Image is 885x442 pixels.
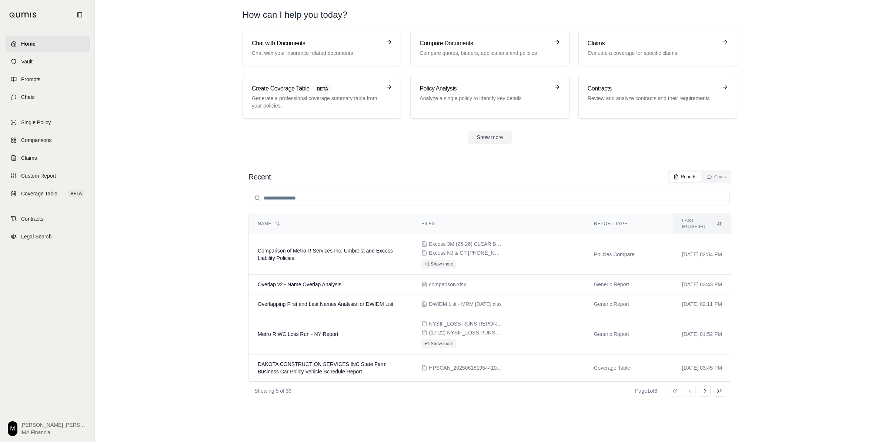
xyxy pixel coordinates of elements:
button: Collapse sidebar [74,9,86,21]
span: Excess NJ & CT (24-25) HAMILTON SELECT_EXCESS POLICY EXP 11-15-25 RDT.pdf [429,249,503,257]
span: (17-22) NYSIF_LOSS RUNS REPORT.pdf [429,329,503,336]
p: Chat with your insurance related documents [252,49,382,57]
span: Overlapping First and Last Names Analysis for DWIDM List [258,301,393,307]
div: M [8,421,17,436]
div: Name [258,221,404,227]
span: BETA [313,85,333,93]
span: comparison.xlsx [429,281,466,288]
button: Reports [669,172,701,182]
span: Comparisons [21,136,51,144]
p: Showing 5 of 39 [254,387,291,395]
h3: Compare Documents [420,39,550,48]
a: Prompts [5,71,90,88]
a: Claims [5,150,90,166]
a: Chat with DocumentsChat with your insurance related documents [243,30,401,66]
p: Compare quotes, binders, applications and policies [420,49,550,57]
button: Chats [702,172,730,182]
button: +1 Show more [421,339,456,348]
a: Custom Report [5,168,90,184]
div: Last modified [682,218,722,230]
span: DWIDM List - MRM Aug 2025.xlsx [429,300,502,308]
span: Comparison of Metro R Services Inc. Umbrella and Excess Liability Policies [258,248,393,261]
h2: Recent [248,172,271,182]
a: Compare DocumentsCompare quotes, binders, applications and policies [410,30,569,66]
span: Coverage Table [21,190,57,197]
span: Legal Search [21,233,52,240]
span: Prompts [21,76,40,83]
td: Coverage Table [585,354,673,382]
span: NYSIF_LOSS RUNS REPORT_04-26-23.pdf [429,320,503,327]
th: Files [413,213,585,234]
p: Evaluate a coverage for specific claims [588,49,718,57]
td: [DATE] 03:45 PM [673,354,731,382]
a: ContractsReview and analyze contracts and their requirements [578,75,737,119]
div: Reports [674,174,697,180]
p: Generate a professional coverage summary table from your policies. [252,95,382,109]
span: Excess 3M (25-26) CLEAR BLUE INSURANCE CO_3M EXC POLICY EXP 06-27-26 RDT.pdf [429,240,503,248]
a: Contracts [5,211,90,227]
td: Policies Compare [585,234,673,275]
span: Overlap v2 - Name Overlap Analysis [258,281,341,287]
a: ClaimsEvaluate a coverage for specific claims [578,30,737,66]
p: Review and analyze contracts and their requirements [588,95,718,102]
td: [DATE] 03:43 PM [673,275,731,294]
span: [PERSON_NAME] [PERSON_NAME] [20,421,87,429]
span: DAKOTA CONSTRUCTION SERVICES INC State Farm Business Car Policy Vehicle Schedule Report [258,361,387,375]
h3: Policy Analysis [420,84,550,93]
span: BETA [69,190,84,197]
h3: Contracts [588,84,718,93]
span: Home [21,40,36,47]
h3: Claims [588,39,718,48]
a: Coverage TableBETA [5,185,90,202]
span: IMA Financial [20,429,87,436]
p: Analyze a single policy to identify key details [420,95,550,102]
td: Generic Report [585,294,673,314]
h3: Create Coverage Table [252,84,382,93]
td: [DATE] 02:11 PM [673,294,731,314]
a: Create Coverage TableBETAGenerate a professional coverage summary table from your policies. [243,75,401,119]
button: +1 Show more [421,260,456,268]
button: Show more [468,131,512,144]
a: Vault [5,53,90,70]
h3: Chat with Documents [252,39,382,48]
span: Claims [21,154,37,162]
span: Metro R WC Loss Run - NY Report [258,331,338,337]
a: Chats [5,89,90,105]
a: Home [5,36,90,52]
div: Chats [707,174,726,180]
span: Custom Report [21,172,56,179]
img: Qumis Logo [9,12,37,18]
span: Chats [21,93,35,101]
th: Report Type [585,213,673,234]
a: Legal Search [5,228,90,245]
td: [DATE] 02:34 PM [673,234,731,275]
h1: How can I help you today? [243,9,737,21]
span: HPSCAN_20250618195441045_2025-06-18_195528399.pdf [429,364,503,372]
a: Single Policy [5,114,90,131]
td: [DATE] 01:52 PM [673,314,731,354]
span: Vault [21,58,33,65]
a: Policy AnalysisAnalyze a single policy to identify key details [410,75,569,119]
span: Single Policy [21,119,51,126]
td: Generic Report [585,275,673,294]
td: Generic Report [585,314,673,354]
a: Comparisons [5,132,90,148]
span: Contracts [21,215,43,222]
div: Page 1 of 8 [635,387,657,395]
